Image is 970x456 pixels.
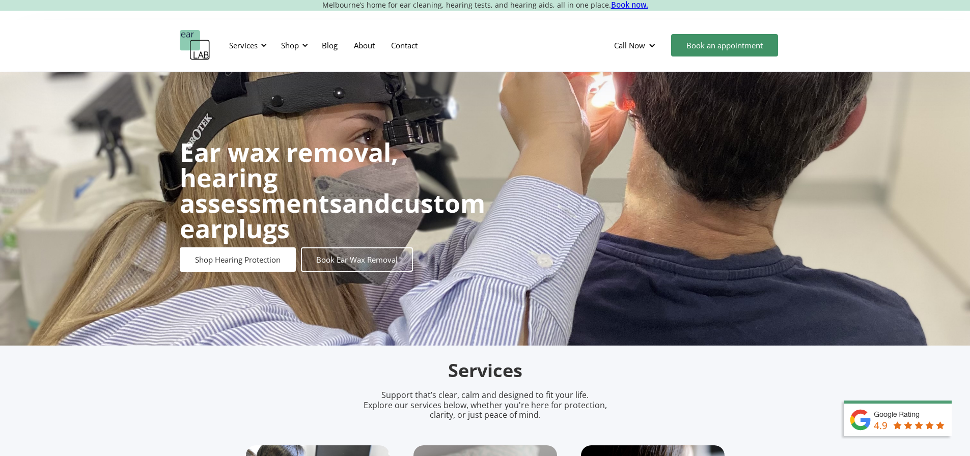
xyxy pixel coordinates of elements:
h2: Services [246,359,725,383]
a: home [180,30,210,61]
div: Shop [275,30,311,61]
a: About [346,31,383,60]
a: Book an appointment [671,34,778,56]
div: Call Now [606,30,666,61]
div: Services [223,30,270,61]
strong: custom earplugs [180,186,485,246]
strong: Ear wax removal, hearing assessments [180,135,398,220]
h1: and [180,139,485,241]
a: Shop Hearing Protection [180,247,296,272]
a: Book Ear Wax Removal [301,247,413,272]
a: Contact [383,31,426,60]
div: Services [229,40,258,50]
div: Shop [281,40,299,50]
a: Blog [314,31,346,60]
div: Call Now [614,40,645,50]
p: Support that’s clear, calm and designed to fit your life. Explore our services below, whether you... [350,390,620,420]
